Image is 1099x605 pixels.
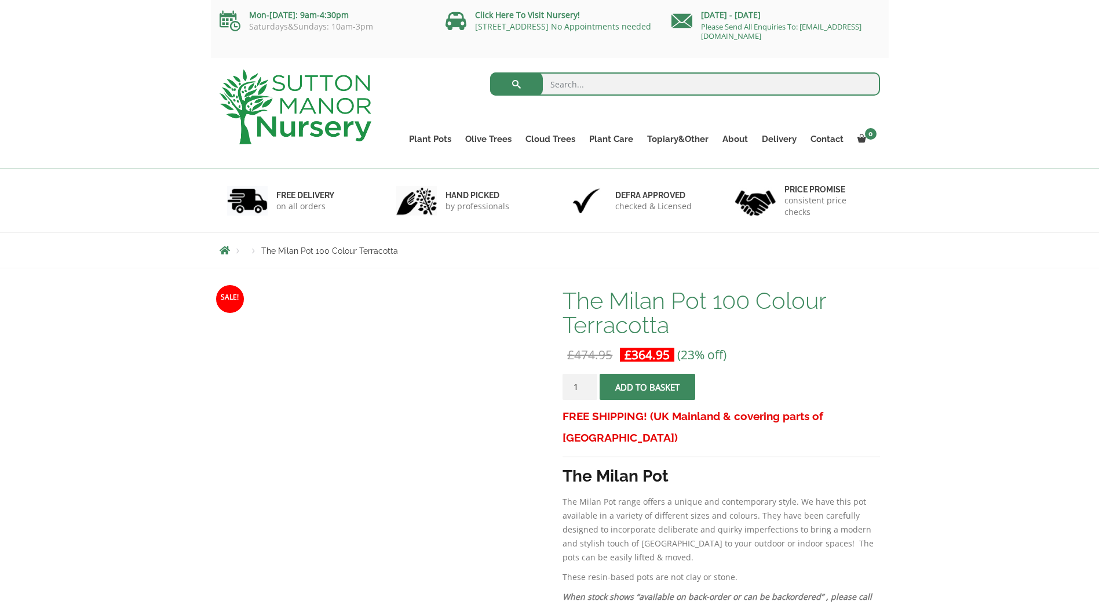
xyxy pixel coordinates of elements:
a: Click Here To Visit Nursery! [475,9,580,20]
a: Please Send All Enquiries To: [EMAIL_ADDRESS][DOMAIN_NAME] [701,21,861,41]
a: Delivery [755,131,804,147]
img: 3.jpg [566,186,607,216]
span: The Milan Pot 100 Colour Terracotta [261,246,398,256]
bdi: 474.95 [567,347,612,363]
img: 1.jpg [227,186,268,216]
a: Contact [804,131,850,147]
p: by professionals [446,201,509,212]
strong: The Milan Pot [563,466,669,486]
p: checked & Licensed [615,201,692,212]
p: Mon-[DATE]: 9am-4:30pm [220,8,428,22]
p: [DATE] - [DATE] [671,8,880,22]
img: 4.jpg [735,183,776,218]
h6: hand picked [446,190,509,201]
span: £ [567,347,574,363]
a: [STREET_ADDRESS] No Appointments needed [475,21,651,32]
h3: FREE SHIPPING! (UK Mainland & covering parts of [GEOGRAPHIC_DATA]) [563,406,879,449]
p: on all orders [276,201,334,212]
span: Sale! [216,285,244,313]
p: The Milan Pot range offers a unique and contemporary style. We have this pot available in a varie... [563,495,879,564]
input: Product quantity [563,374,597,400]
a: Plant Care [582,131,640,147]
p: Saturdays&Sundays: 10am-3pm [220,22,428,31]
h1: The Milan Pot 100 Colour Terracotta [563,289,879,337]
input: Search... [490,72,880,96]
bdi: 364.95 [625,347,670,363]
a: Cloud Trees [519,131,582,147]
button: Add to basket [600,374,695,400]
img: logo [220,70,371,144]
img: 2.jpg [396,186,437,216]
a: About [715,131,755,147]
a: Olive Trees [458,131,519,147]
a: Plant Pots [402,131,458,147]
p: consistent price checks [784,195,872,218]
nav: Breadcrumbs [220,246,880,255]
h6: Defra approved [615,190,692,201]
h6: Price promise [784,184,872,195]
h6: FREE DELIVERY [276,190,334,201]
span: (23% off) [677,347,726,363]
span: £ [625,347,631,363]
span: 0 [865,128,877,140]
a: Topiary&Other [640,131,715,147]
p: These resin-based pots are not clay or stone. [563,570,879,584]
a: 0 [850,131,880,147]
